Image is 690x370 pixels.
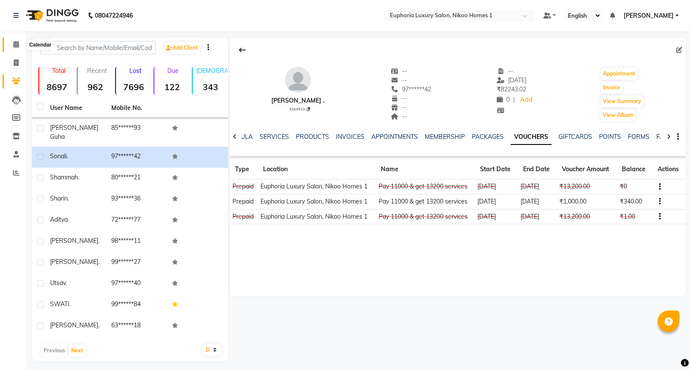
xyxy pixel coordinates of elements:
span: . [69,300,71,308]
a: POINTS [599,133,621,141]
button: Appointment [601,68,637,80]
span: . [78,173,79,181]
td: ₹1.00 [617,209,652,224]
span: Aditya [50,216,68,223]
a: VOUCHERS [511,129,552,145]
th: End Date [518,160,557,179]
th: Actions [652,160,686,179]
a: FORMS [628,133,649,141]
td: Pay 11000 & get 13200 services [376,179,475,194]
p: Recent [81,67,113,75]
span: [PERSON_NAME] [50,321,98,329]
span: ₹ [497,85,501,93]
th: Voucher Amount [557,160,617,179]
span: -- [391,67,407,75]
th: User Name [45,98,106,118]
span: -- [391,113,407,120]
button: Next [69,345,85,357]
span: Utsav [50,279,66,287]
span: Guha [50,133,65,141]
a: GIFTCARDS [558,133,592,141]
span: 0 [497,96,510,103]
img: logo [22,3,81,28]
span: -- [391,94,407,102]
button: View Summary [601,95,643,107]
td: Prepaid [230,209,258,224]
td: Pay 11000 & get 13200 services [376,194,475,209]
a: PACKAGES [472,133,504,141]
td: Prepaid [230,194,258,209]
p: Lost [119,67,152,75]
button: View Album [601,109,635,121]
td: Pay 11000 & get 13200 services [376,209,475,224]
td: [DATE] [475,209,518,224]
td: [DATE] [518,179,557,194]
strong: 8697 [39,82,75,92]
input: Search by Name/Mobile/Email/Code [40,41,156,54]
th: Mobile No. [106,98,167,118]
span: -- [391,103,407,111]
span: . [98,258,100,266]
span: [PERSON_NAME] [50,258,98,266]
td: ₹340.00 [617,194,652,209]
a: MEMBERSHIP [425,133,465,141]
th: Start Date [475,160,518,179]
th: Name [376,160,475,179]
th: Balance [617,160,652,179]
strong: 343 [193,82,229,92]
img: avatar [285,67,311,93]
span: . [66,279,67,287]
div: EUL0513 [275,106,325,112]
span: Sharin [50,194,68,202]
a: SERVICES [260,133,289,141]
span: [PERSON_NAME] [50,124,98,132]
div: Back to Client [233,42,251,58]
span: 82243.02 [497,85,526,93]
p: Due [156,67,190,75]
span: . [98,321,100,329]
b: 08047224946 [95,3,133,28]
td: [DATE] [475,179,518,194]
td: Euphoria Luxury Salon, Nikoo Homes 1 [258,194,376,209]
button: Invoice [601,82,622,94]
td: [DATE] [518,194,557,209]
td: [DATE] [518,209,557,224]
span: . [98,237,100,245]
strong: 7696 [116,82,152,92]
td: ₹0 [617,179,652,194]
span: | [513,95,515,104]
a: PRODUCTS [296,133,329,141]
span: [DATE] [497,76,527,84]
td: Euphoria Luxury Salon, Nikoo Homes 1 [258,179,376,194]
p: [DEMOGRAPHIC_DATA] [196,67,229,75]
span: -- [391,76,407,84]
span: . [68,216,69,223]
span: -- [497,67,513,75]
td: Prepaid [230,179,258,194]
th: Type [230,160,258,179]
a: INVOICES [336,133,364,141]
span: . [67,152,68,160]
div: Calendar [27,40,53,50]
td: Euphoria Luxury Salon, Nikoo Homes 1 [258,209,376,224]
div: [PERSON_NAME] . [271,96,325,105]
td: ₹1,000.00 [557,194,617,209]
span: . [68,194,69,202]
td: ₹13,200.00 [557,179,617,194]
td: [DATE] [475,194,518,209]
a: Add [518,94,533,106]
strong: 962 [78,82,113,92]
span: Shammah [50,173,78,181]
p: Total [43,67,75,75]
span: Sonali [50,152,67,160]
span: [PERSON_NAME] [624,11,674,20]
a: APPOINTMENTS [371,133,418,141]
a: Add Client [164,42,200,54]
strong: 122 [154,82,190,92]
td: ₹13,200.00 [557,209,617,224]
a: FAMILY [656,133,677,141]
span: [PERSON_NAME] [50,237,98,245]
span: SWATI [50,300,69,308]
th: Location [258,160,376,179]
